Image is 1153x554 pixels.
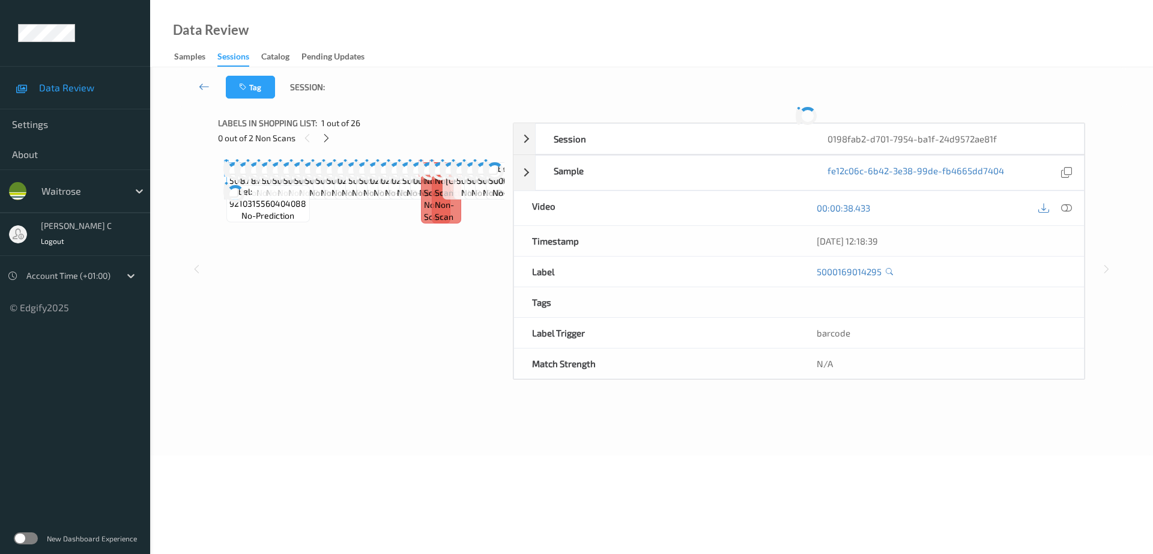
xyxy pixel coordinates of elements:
span: no-prediction [483,187,536,199]
span: no-prediction [342,187,395,199]
span: no-prediction [407,187,459,199]
span: Label: 9210315560404088 [229,186,306,210]
span: no-prediction [492,187,545,199]
span: no-prediction [241,210,294,222]
div: Sample [536,156,810,190]
div: Label Trigger [514,318,799,348]
div: Timestamp [514,226,799,256]
div: Pending Updates [301,50,365,65]
span: no-prediction [385,187,438,199]
span: no-prediction [321,187,374,199]
span: no-prediction [471,187,524,199]
div: N/A [799,349,1084,379]
a: fe12c06c-6b42-3e38-99de-fb4665dd7404 [828,165,1004,181]
span: non-scan [424,199,447,223]
div: Video [514,191,799,225]
div: Sessions [217,50,249,67]
div: Catalog [261,50,289,65]
div: Label [514,257,799,287]
div: Session [536,124,810,154]
div: Match Strength [514,349,799,379]
span: no-prediction [374,187,426,199]
div: Samplefe12c06c-6b42-3e38-99de-fb4665dd7404 [513,155,1085,190]
span: Label: Non-Scan [424,163,447,199]
a: Sessions [217,49,261,67]
div: 0 out of 2 Non Scans [218,130,504,145]
button: Tag [226,76,275,99]
span: Labels in shopping list: [218,117,317,129]
span: 1 out of 26 [321,117,360,129]
div: [DATE] 12:18:39 [817,235,1066,247]
div: Data Review [173,24,249,36]
span: Label: Non-Scan [435,163,458,199]
div: 0198fab2-d701-7954-ba1f-24d9572ae81f [810,124,1084,154]
span: no-prediction [352,187,405,199]
a: Catalog [261,49,301,65]
div: Samples [174,50,205,65]
span: no-prediction [363,187,416,199]
span: non-scan [435,199,458,223]
span: Session: [290,81,325,93]
span: no-prediction [331,187,384,199]
a: 00:00:38.433 [817,202,870,214]
a: 5000169014295 [817,266,882,278]
a: Pending Updates [301,49,377,65]
span: no-prediction [461,187,514,199]
span: no-prediction [419,187,472,199]
div: barcode [799,318,1084,348]
div: Session0198fab2-d701-7954-ba1f-24d9572ae81f [513,123,1085,154]
span: no-prediction [397,187,450,199]
a: Samples [174,49,217,65]
div: Tags [514,287,799,317]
